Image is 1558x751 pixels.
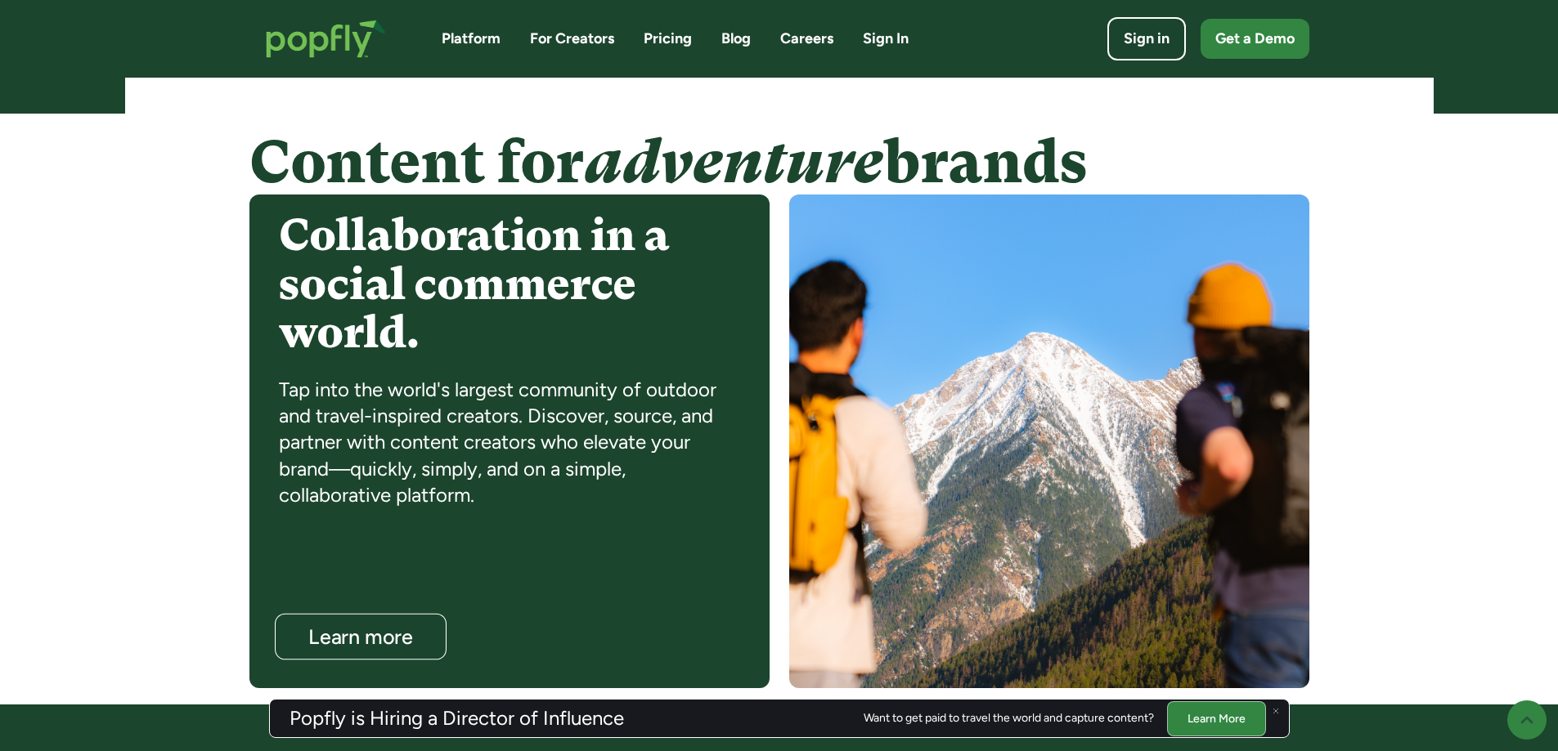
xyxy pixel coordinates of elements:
[1124,29,1170,49] div: Sign in
[249,130,1309,194] h4: Content for brands
[721,29,751,49] a: Blog
[1215,29,1295,49] div: Get a Demo
[863,29,909,49] a: Sign In
[1201,19,1309,59] a: Get a Demo
[275,614,447,660] a: Learn more
[290,709,624,728] h3: Popfly is Hiring a Director of Influence
[780,29,833,49] a: Careers
[644,29,692,49] a: Pricing
[864,712,1154,725] div: Want to get paid to travel the world and capture content?
[530,29,614,49] a: For Creators
[1167,700,1266,735] a: Learn More
[249,3,402,74] a: home
[290,627,429,648] div: Learn more
[1107,17,1186,60] a: Sign in
[584,128,883,196] em: adventure
[279,211,740,356] h4: Collaboration in a social commerce world.
[279,377,740,509] div: Tap into the world's largest community of outdoor and travel-inspired creators. Discover, source,...
[442,29,501,49] a: Platform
